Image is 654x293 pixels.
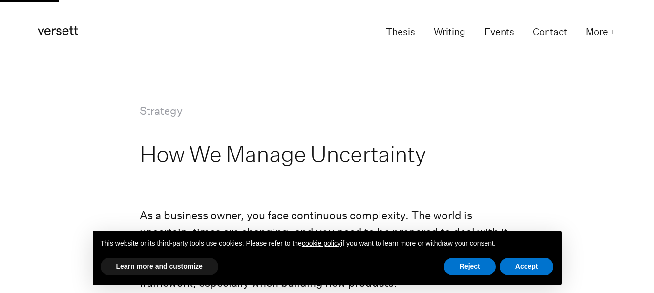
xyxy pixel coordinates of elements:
[140,138,499,169] h1: How We Manage Uncertainty
[586,23,616,42] button: More +
[302,239,341,247] a: cookie policy
[444,258,496,275] button: Reject
[500,258,554,275] button: Accept
[140,207,514,292] p: As a business owner, you face continuous complexity. The world is uncertain: times are changing, ...
[485,23,514,42] a: Events
[533,23,567,42] a: Contact
[140,103,514,120] p: Strategy
[434,23,465,42] a: Writing
[93,231,562,256] div: This website or its third-party tools use cookies. Please refer to the if you want to learn more ...
[386,23,415,42] a: Thesis
[101,258,218,275] button: Learn more and customize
